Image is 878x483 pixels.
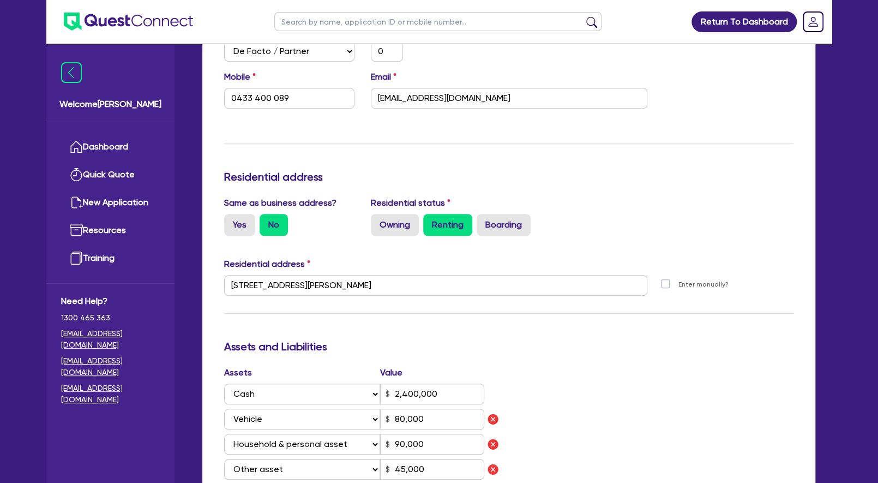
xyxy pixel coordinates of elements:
[380,366,402,379] label: Value
[59,98,161,111] span: Welcome [PERSON_NAME]
[61,312,160,324] span: 1300 465 363
[224,366,380,379] label: Assets
[691,11,797,32] a: Return To Dashboard
[70,252,83,265] img: training
[260,214,288,236] label: No
[380,434,484,455] input: Value
[371,70,396,84] label: Email
[61,161,160,189] a: Quick Quote
[380,384,484,404] input: Value
[371,214,419,236] label: Owning
[380,409,484,430] input: Value
[61,355,160,378] a: [EMAIL_ADDRESS][DOMAIN_NAME]
[477,214,531,236] label: Boarding
[224,170,793,183] h3: Residential address
[70,224,83,237] img: resources
[678,279,729,290] label: Enter manually?
[799,8,827,36] a: Dropdown toggle
[70,196,83,209] img: new-application
[486,438,500,451] img: icon remove asset liability
[486,463,500,476] img: icon remove asset liability
[224,340,793,353] h3: Assets and Liabilities
[61,383,160,406] a: [EMAIL_ADDRESS][DOMAIN_NAME]
[380,459,484,480] input: Value
[61,133,160,161] a: Dashboard
[61,328,160,351] a: [EMAIL_ADDRESS][DOMAIN_NAME]
[423,214,472,236] label: Renting
[224,70,256,84] label: Mobile
[61,295,160,308] span: Need Help?
[70,168,83,181] img: quick-quote
[224,214,255,236] label: Yes
[61,62,82,83] img: icon-menu-close
[61,217,160,245] a: Resources
[61,189,160,217] a: New Application
[274,12,602,31] input: Search by name, application ID or mobile number...
[371,196,450,210] label: Residential status
[486,413,500,426] img: icon remove asset liability
[61,245,160,272] a: Training
[224,258,310,271] label: Residential address
[224,196,336,210] label: Same as business address?
[64,13,193,31] img: quest-connect-logo-blue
